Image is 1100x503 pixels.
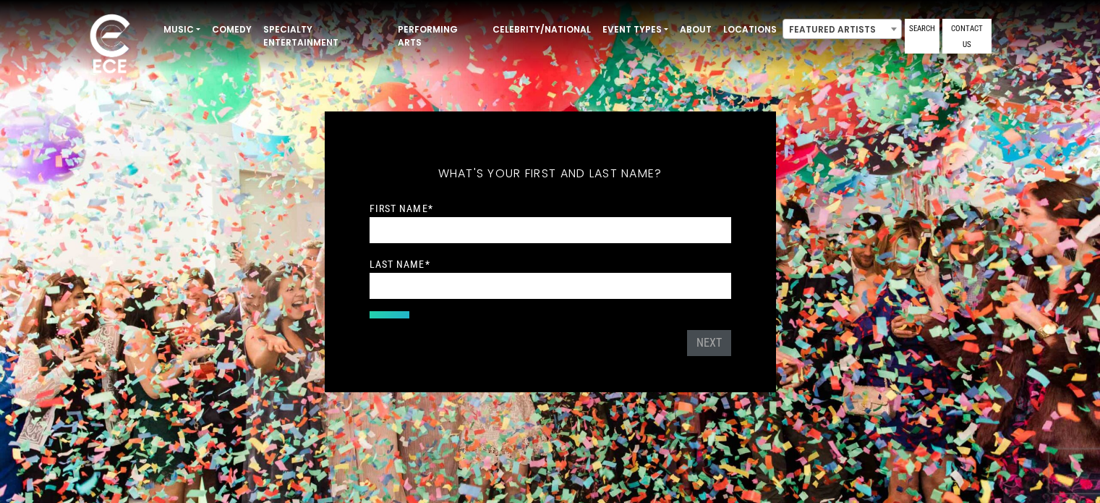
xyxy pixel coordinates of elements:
span: Featured Artists [783,19,902,39]
a: Specialty Entertainment [257,17,392,55]
a: Music [158,17,206,42]
label: Last Name [370,258,430,271]
a: Locations [717,17,783,42]
a: Performing Arts [392,17,487,55]
label: First Name [370,202,433,215]
a: Search [905,19,939,54]
a: Contact Us [942,19,992,54]
a: About [674,17,717,42]
h5: What's your first and last name? [370,148,731,200]
a: Celebrity/National [487,17,597,42]
img: ece_new_logo_whitev2-1.png [74,10,146,80]
a: Comedy [206,17,257,42]
span: Featured Artists [783,20,901,40]
a: Event Types [597,17,674,42]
